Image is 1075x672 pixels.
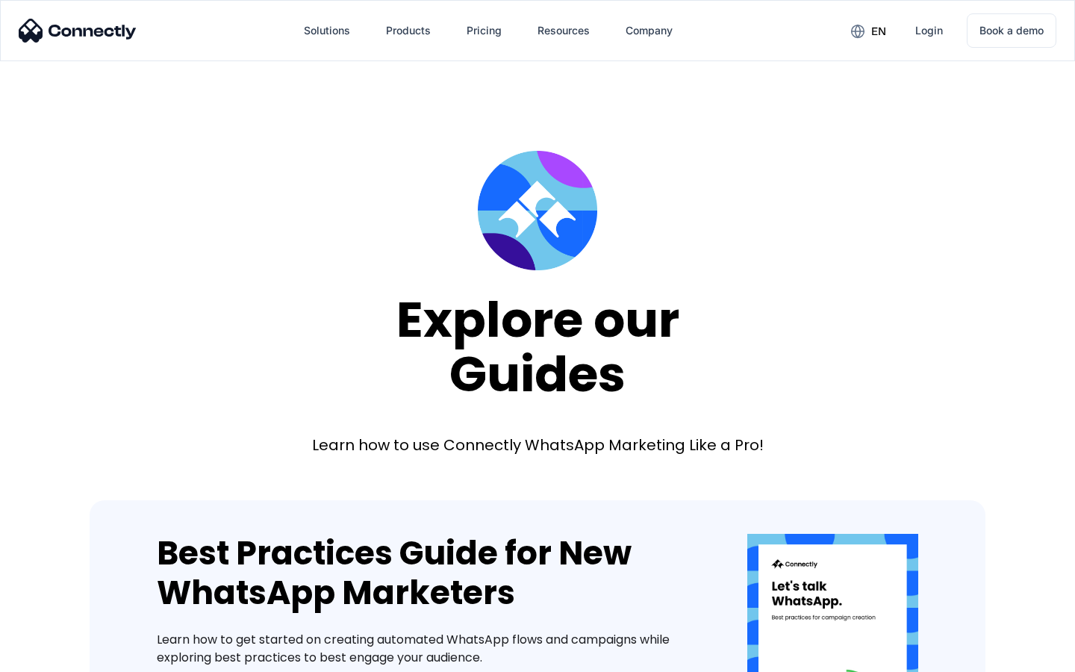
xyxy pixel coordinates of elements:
[455,13,514,49] a: Pricing
[157,534,702,613] div: Best Practices Guide for New WhatsApp Marketers
[304,20,350,41] div: Solutions
[396,293,679,401] div: Explore our Guides
[386,20,431,41] div: Products
[157,631,702,667] div: Learn how to get started on creating automated WhatsApp flows and campaigns while exploring best ...
[871,21,886,42] div: en
[614,13,685,49] div: Company
[903,13,955,49] a: Login
[30,646,90,667] ul: Language list
[626,20,673,41] div: Company
[915,20,943,41] div: Login
[374,13,443,49] div: Products
[967,13,1056,48] a: Book a demo
[526,13,602,49] div: Resources
[15,646,90,667] aside: Language selected: English
[19,19,137,43] img: Connectly Logo
[467,20,502,41] div: Pricing
[312,435,764,455] div: Learn how to use Connectly WhatsApp Marketing Like a Pro!
[839,19,897,42] div: en
[292,13,362,49] div: Solutions
[537,20,590,41] div: Resources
